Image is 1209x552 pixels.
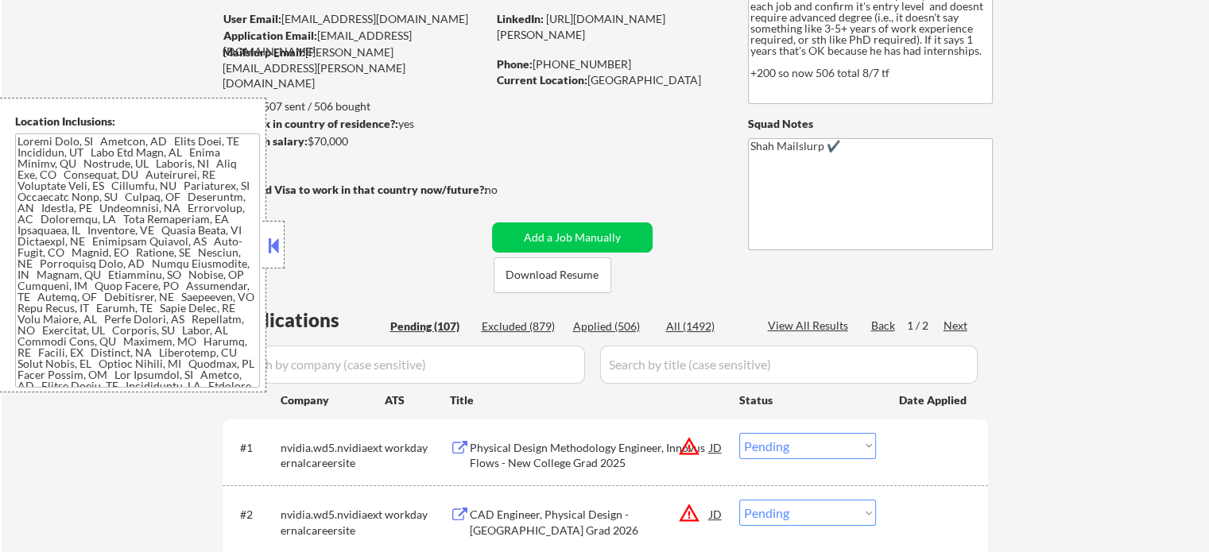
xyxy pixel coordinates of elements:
div: 507 sent / 506 bought [222,98,486,114]
div: [PHONE_NUMBER] [497,56,722,72]
div: [EMAIL_ADDRESS][DOMAIN_NAME] [223,28,486,59]
strong: Application Email: [223,29,317,42]
input: Search by title (case sensitive) [600,345,978,384]
div: Next [944,318,969,334]
div: Date Applied [899,392,969,408]
div: [PERSON_NAME][EMAIL_ADDRESS][PERSON_NAME][DOMAIN_NAME] [223,44,486,91]
strong: Can work in country of residence?: [222,117,398,130]
div: Title [450,392,724,408]
div: JD [708,433,724,461]
div: Location Inclusions: [15,114,260,129]
strong: User Email: [223,12,281,25]
div: no [485,182,530,198]
div: Excluded (879) [482,318,561,334]
div: nvidia.wd5.nvidiaexternalcareersite [281,507,385,538]
div: Physical Design Methodology Engineer, Innovus Flows - New College Grad 2025 [470,440,710,471]
input: Search by company (case sensitive) [227,345,585,384]
strong: Current Location: [497,73,587,87]
div: [GEOGRAPHIC_DATA] [497,72,722,88]
div: Back [871,318,897,334]
div: Status [739,385,876,414]
button: Download Resume [494,257,611,293]
div: #2 [240,507,268,523]
button: Add a Job Manually [492,222,653,253]
strong: Mailslurp Email: [223,45,305,59]
div: ATS [385,392,450,408]
div: Pending (107) [390,318,470,334]
div: View All Results [768,318,853,334]
div: 1 / 2 [907,318,944,334]
strong: LinkedIn: [497,12,544,25]
div: JD [708,500,724,528]
div: nvidia.wd5.nvidiaexternalcareersite [281,440,385,471]
button: warning_amber [678,502,700,524]
div: workday [385,440,450,456]
strong: Will need Visa to work in that country now/future?: [223,183,487,196]
div: workday [385,507,450,523]
button: warning_amber [678,435,700,457]
div: Applications [227,311,385,330]
div: CAD Engineer, Physical Design - [GEOGRAPHIC_DATA] Grad 2026 [470,507,710,538]
a: [URL][DOMAIN_NAME][PERSON_NAME] [497,12,665,41]
div: [EMAIL_ADDRESS][DOMAIN_NAME] [223,11,486,27]
div: $70,000 [222,133,486,149]
strong: Phone: [497,57,533,71]
div: All (1492) [666,318,746,334]
div: yes [222,116,482,132]
div: Squad Notes [748,116,993,132]
div: Applied (506) [573,318,653,334]
div: Company [281,392,385,408]
div: #1 [240,440,268,456]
